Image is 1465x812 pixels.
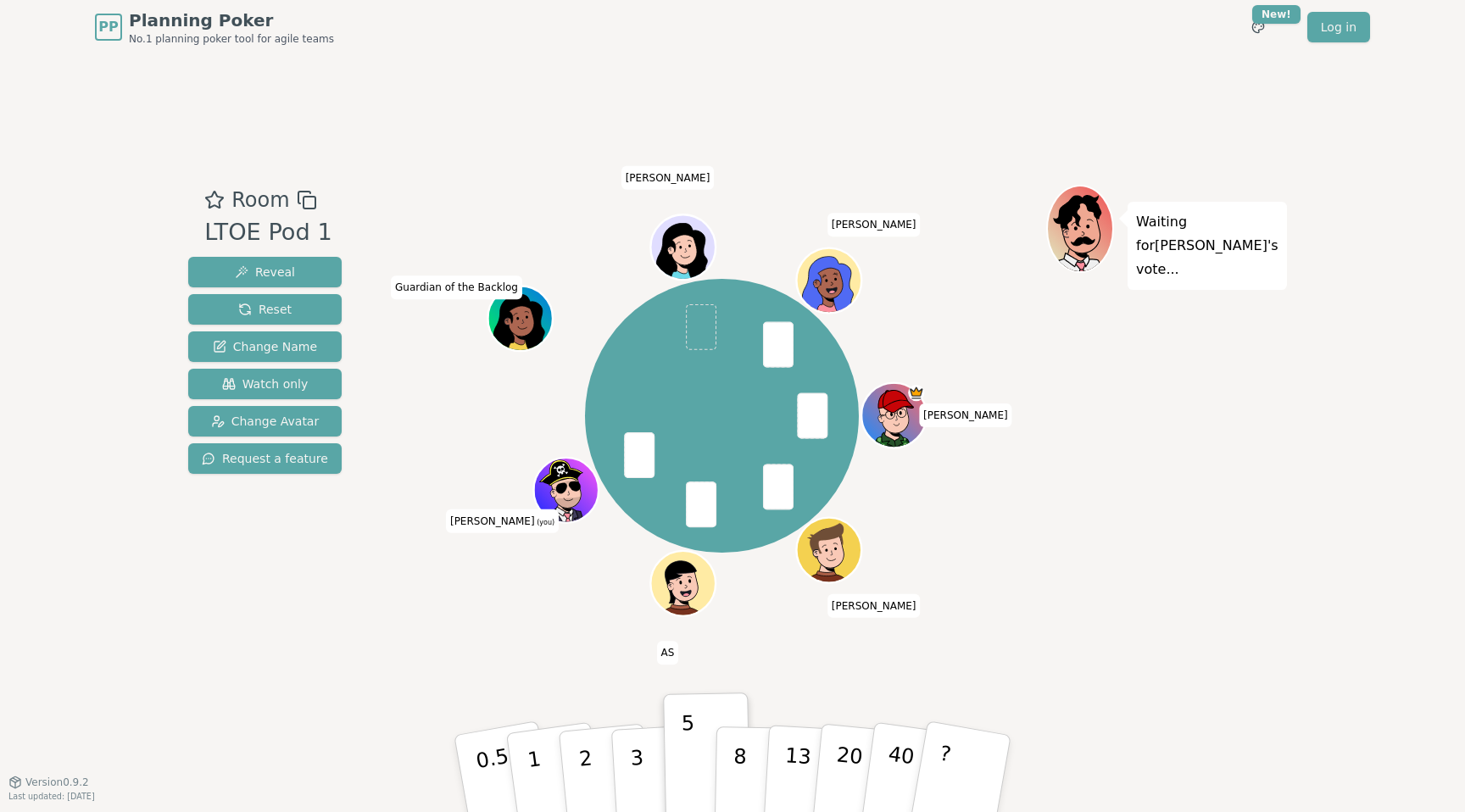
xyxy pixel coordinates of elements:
[919,403,1012,427] span: Click to change your name
[204,215,332,250] div: LTOE Pod 1
[682,711,696,803] p: 5
[25,776,89,789] span: Version 0.9.2
[621,166,715,190] span: Click to change your name
[909,385,925,401] span: Jim is the host
[129,8,334,32] span: Planning Poker
[188,406,342,437] button: Change Avatar
[95,8,334,46] a: PPPlanning PokerNo.1 planning poker tool for agile teams
[98,17,118,37] span: PP
[211,413,320,430] span: Change Avatar
[238,301,292,318] span: Reset
[1136,210,1278,281] p: Waiting for [PERSON_NAME] 's vote...
[827,594,921,618] span: Click to change your name
[231,185,289,215] span: Room
[188,331,342,362] button: Change Name
[446,509,559,533] span: Click to change your name
[391,276,522,300] span: Click to change your name
[213,338,317,355] span: Change Name
[188,257,342,287] button: Reveal
[188,294,342,325] button: Reset
[129,32,334,46] span: No.1 planning poker tool for agile teams
[536,460,597,521] button: Click to change your avatar
[657,642,679,665] span: Click to change your name
[1243,12,1273,42] button: New!
[188,369,342,399] button: Watch only
[204,185,225,215] button: Add as favourite
[8,776,89,789] button: Version0.9.2
[1252,5,1301,24] div: New!
[222,375,309,392] span: Watch only
[202,450,328,467] span: Request a feature
[188,443,342,474] button: Request a feature
[827,214,921,237] span: Click to change your name
[1307,12,1370,42] a: Log in
[535,519,555,526] span: (you)
[235,264,295,281] span: Reveal
[8,792,95,801] span: Last updated: [DATE]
